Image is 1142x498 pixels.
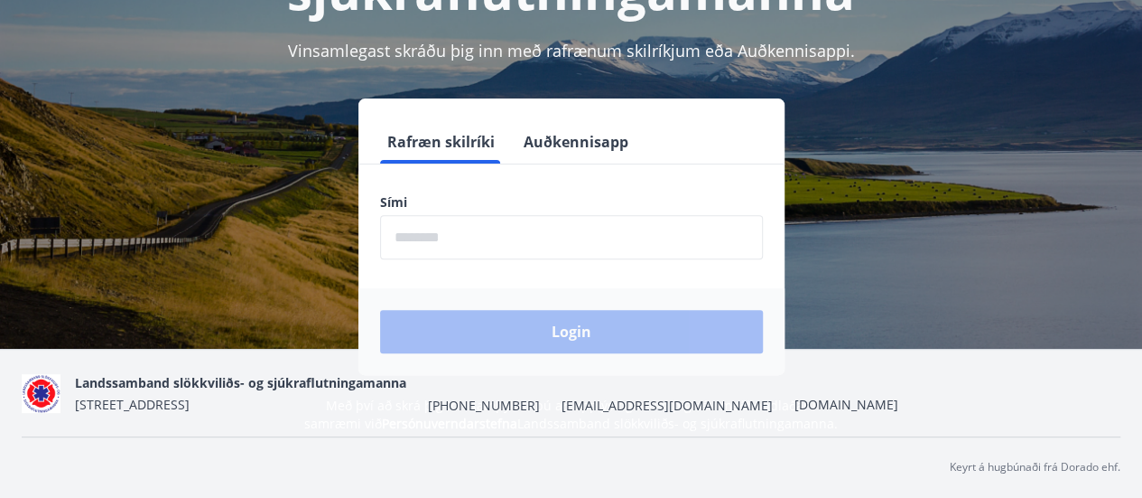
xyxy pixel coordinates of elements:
[950,459,1120,475] p: Keyrt á hugbúnaði frá Dorado ehf.
[22,374,60,413] img: 5co5o51sp293wvT0tSE6jRQ7d6JbxoluH3ek357x.png
[382,415,517,432] a: Persónuverndarstefna
[288,40,855,61] span: Vinsamlegast skráðu þig inn með rafrænum skilríkjum eða Auðkennisappi.
[562,397,773,415] span: [EMAIL_ADDRESS][DOMAIN_NAME]
[75,374,406,391] span: Landssamband slökkviliðs- og sjúkraflutningamanna
[428,397,540,415] span: [PHONE_NUMBER]
[380,120,502,164] button: Rafræn skilríki
[794,396,898,413] a: [DOMAIN_NAME]
[380,193,763,211] label: Sími
[75,396,190,413] span: [STREET_ADDRESS]
[516,120,636,164] button: Auðkennisapp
